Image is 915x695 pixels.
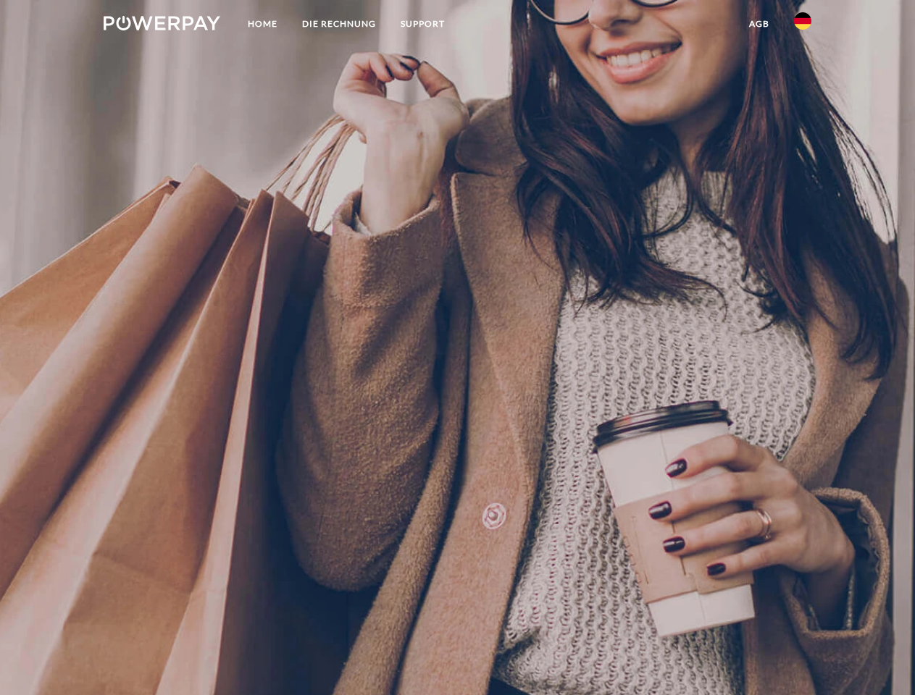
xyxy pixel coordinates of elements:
[290,11,388,37] a: DIE RECHNUNG
[104,16,220,30] img: logo-powerpay-white.svg
[235,11,290,37] a: Home
[794,12,811,30] img: de
[388,11,457,37] a: SUPPORT
[737,11,782,37] a: agb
